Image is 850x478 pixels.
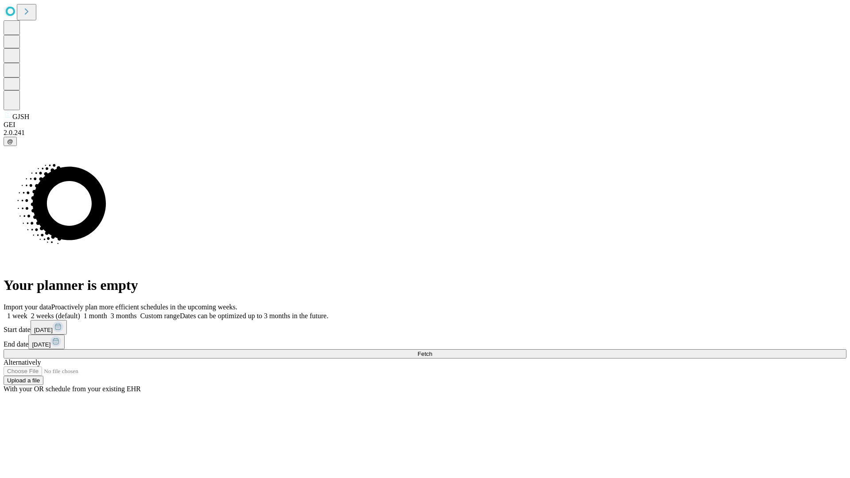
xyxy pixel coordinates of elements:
button: Fetch [4,349,846,358]
span: 3 months [111,312,137,320]
button: Upload a file [4,376,43,385]
span: Import your data [4,303,51,311]
div: GEI [4,121,846,129]
span: Alternatively [4,358,41,366]
button: @ [4,137,17,146]
span: Dates can be optimized up to 3 months in the future. [180,312,328,320]
span: 1 week [7,312,27,320]
div: Start date [4,320,846,335]
span: 2 weeks (default) [31,312,80,320]
span: GJSH [12,113,29,120]
span: [DATE] [32,341,50,348]
span: 1 month [84,312,107,320]
span: Fetch [417,351,432,357]
button: [DATE] [31,320,67,335]
span: @ [7,138,13,145]
h1: Your planner is empty [4,277,846,293]
button: [DATE] [28,335,65,349]
div: 2.0.241 [4,129,846,137]
span: With your OR schedule from your existing EHR [4,385,141,393]
span: Proactively plan more efficient schedules in the upcoming weeks. [51,303,237,311]
span: Custom range [140,312,180,320]
div: End date [4,335,846,349]
span: [DATE] [34,327,53,333]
